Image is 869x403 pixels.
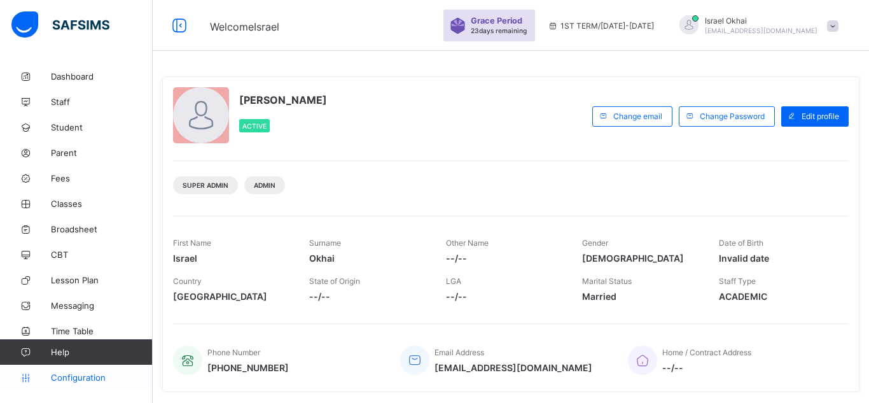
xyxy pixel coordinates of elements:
[51,372,152,383] span: Configuration
[51,326,153,336] span: Time Table
[51,347,152,357] span: Help
[662,348,751,357] span: Home / Contract Address
[719,276,756,286] span: Staff Type
[309,238,341,248] span: Surname
[662,362,751,373] span: --/--
[11,11,109,38] img: safsims
[173,238,211,248] span: First Name
[242,122,267,130] span: Active
[719,253,836,264] span: Invalid date
[434,362,592,373] span: [EMAIL_ADDRESS][DOMAIN_NAME]
[667,15,845,36] div: IsraelOkhai
[434,348,484,357] span: Email Address
[254,181,275,189] span: Admin
[239,94,327,106] span: [PERSON_NAME]
[446,238,489,248] span: Other Name
[471,27,527,34] span: 23 days remaining
[548,21,654,31] span: session/term information
[51,122,153,132] span: Student
[582,276,632,286] span: Marital Status
[51,300,153,311] span: Messaging
[705,27,817,34] span: [EMAIL_ADDRESS][DOMAIN_NAME]
[51,224,153,234] span: Broadsheet
[207,362,289,373] span: [PHONE_NUMBER]
[51,71,153,81] span: Dashboard
[51,97,153,107] span: Staff
[51,250,153,260] span: CBT
[309,276,360,286] span: State of Origin
[309,291,426,302] span: --/--
[446,291,563,302] span: --/--
[719,238,763,248] span: Date of Birth
[173,253,290,264] span: Israel
[173,291,290,302] span: [GEOGRAPHIC_DATA]
[51,148,153,158] span: Parent
[51,275,153,285] span: Lesson Plan
[471,16,522,25] span: Grace Period
[51,173,153,183] span: Fees
[582,238,608,248] span: Gender
[183,181,228,189] span: Super Admin
[613,111,662,121] span: Change email
[802,111,839,121] span: Edit profile
[446,253,563,264] span: --/--
[309,253,426,264] span: Okhai
[207,348,260,357] span: Phone Number
[173,276,202,286] span: Country
[210,20,279,33] span: Welcome Israel
[582,253,699,264] span: [DEMOGRAPHIC_DATA]
[705,16,817,25] span: Israel Okhai
[582,291,699,302] span: Married
[446,276,461,286] span: LGA
[719,291,836,302] span: ACADEMIC
[51,199,153,209] span: Classes
[700,111,765,121] span: Change Password
[450,18,466,34] img: sticker-purple.71386a28dfed39d6af7621340158ba97.svg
